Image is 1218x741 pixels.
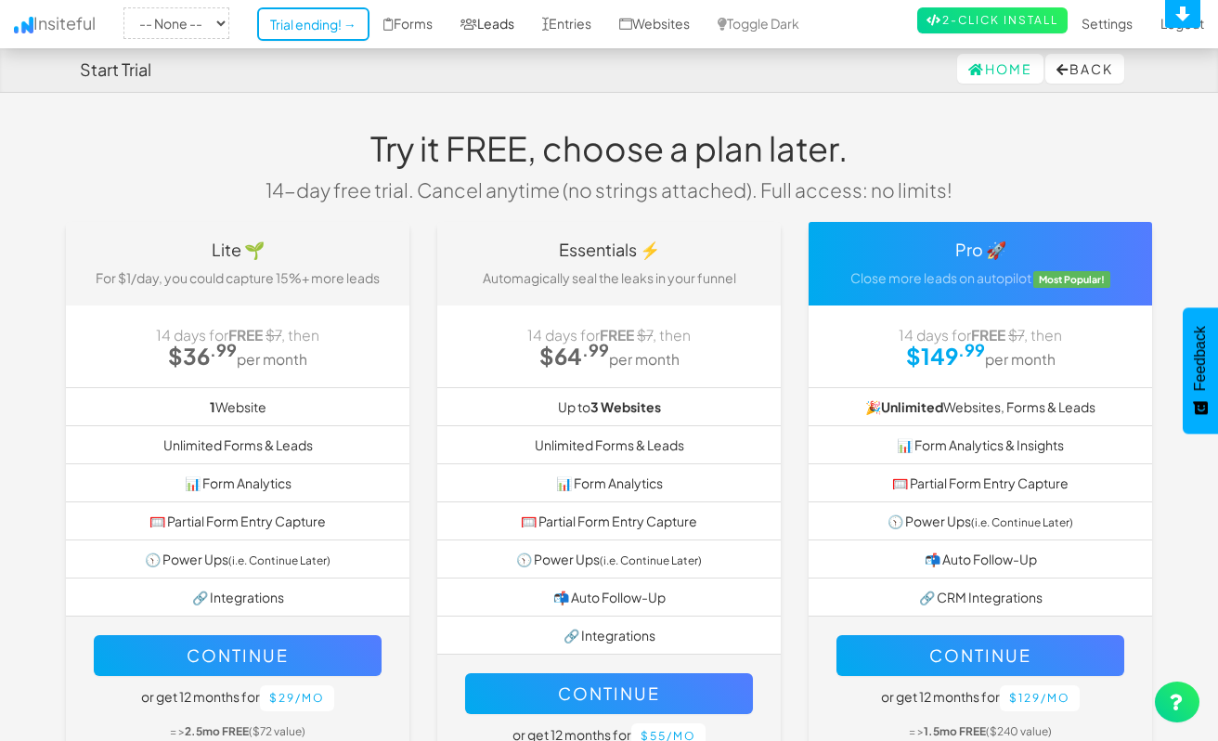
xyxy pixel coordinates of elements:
[1008,326,1024,344] strike: $7
[465,673,753,714] button: Continue
[228,553,330,567] small: (i.e. Continue Later)
[185,724,249,738] b: 2.5mo FREE
[168,342,237,370] strong: $36
[971,515,1073,529] small: (i.e. Continue Later)
[899,326,1062,344] span: 14 days for , then
[809,501,1152,540] li: 🕥 Power Ups
[437,578,781,617] li: 📬 Auto Follow-Up
[985,350,1056,368] small: per month
[590,398,661,415] b: 3 Websites
[609,350,680,368] small: per month
[66,425,409,464] li: Unlimited Forms & Leads
[836,635,1124,676] button: Continue
[600,553,702,567] small: (i.e. Continue Later)
[210,339,237,360] sup: .99
[94,635,382,676] button: Continue
[1000,685,1080,711] button: $129/mo
[924,724,986,738] b: 1.5mo FREE
[437,387,781,426] li: Up to
[80,240,395,259] h4: Lite 🌱
[257,7,369,41] a: Trial ending! →
[437,539,781,578] li: 🕥 Power Ups
[850,269,1031,286] span: Close more leads on autopilot
[156,326,319,344] span: 14 days for , then
[228,326,263,344] strong: FREE
[94,685,382,711] h5: or get 12 months for
[582,339,609,360] sup: .99
[1183,307,1218,434] button: Feedback - Show survey
[809,578,1152,617] li: 🔗 CRM Integrations
[809,539,1152,578] li: 📬 Auto Follow-Up
[170,724,305,738] small: = > ($72 value)
[66,387,409,426] li: Website
[1033,271,1111,288] span: Most Popular!
[437,616,781,655] li: 🔗 Integrations
[252,176,966,203] p: 14-day free trial. Cancel anytime (no strings attached). Full access: no limits!
[637,326,653,344] strike: $7
[600,326,634,344] strong: FREE
[237,350,307,368] small: per month
[260,685,334,711] button: $29/mo
[1192,326,1209,391] span: Feedback
[266,326,281,344] strike: $7
[836,685,1124,711] h5: or get 12 months for
[80,60,151,79] h4: Start Trial
[14,17,33,33] img: icon.png
[437,463,781,502] li: 📊 Form Analytics
[451,240,767,259] h4: Essentials ⚡
[66,501,409,540] li: 🥅 Partial Form Entry Capture
[809,463,1152,502] li: 🥅 Partial Form Entry Capture
[881,398,943,415] strong: Unlimited
[66,578,409,617] li: 🔗 Integrations
[906,342,985,370] strong: $149
[909,724,1052,738] small: = > ($240 value)
[958,339,985,360] sup: .99
[1045,54,1124,84] button: Back
[210,398,215,415] b: 1
[66,463,409,502] li: 📊 Form Analytics
[437,501,781,540] li: 🥅 Partial Form Entry Capture
[823,240,1138,259] h4: Pro 🚀
[539,342,609,370] strong: $64
[66,539,409,578] li: 🕥 Power Ups
[809,425,1152,464] li: 📊 Form Analytics & Insights
[80,268,395,287] p: For $1/day, you could capture 15%+ more leads
[809,387,1152,426] li: 🎉 Websites, Forms & Leads
[917,7,1068,33] a: 2-Click Install
[437,425,781,464] li: Unlimited Forms & Leads
[527,326,691,344] span: 14 days for , then
[451,268,767,287] p: Automagically seal the leaks in your funnel
[971,326,1005,344] strong: FREE
[957,54,1043,84] a: Home
[252,130,966,167] h1: Try it FREE, choose a plan later.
